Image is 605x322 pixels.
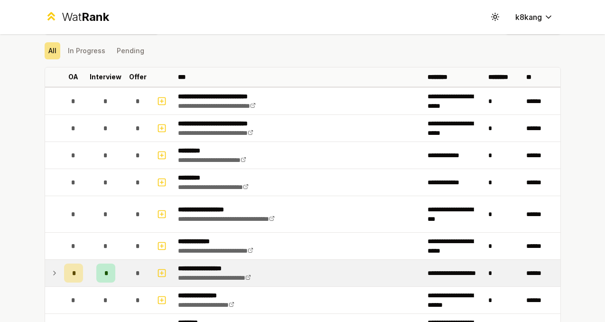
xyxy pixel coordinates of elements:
button: k8kang [508,9,561,26]
button: All [45,42,60,59]
span: k8kang [515,11,542,23]
button: In Progress [64,42,109,59]
p: Offer [129,72,147,82]
p: OA [68,72,78,82]
button: Pending [113,42,148,59]
span: Rank [82,10,109,24]
p: Interview [90,72,121,82]
div: Wat [62,9,109,25]
a: WatRank [45,9,110,25]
